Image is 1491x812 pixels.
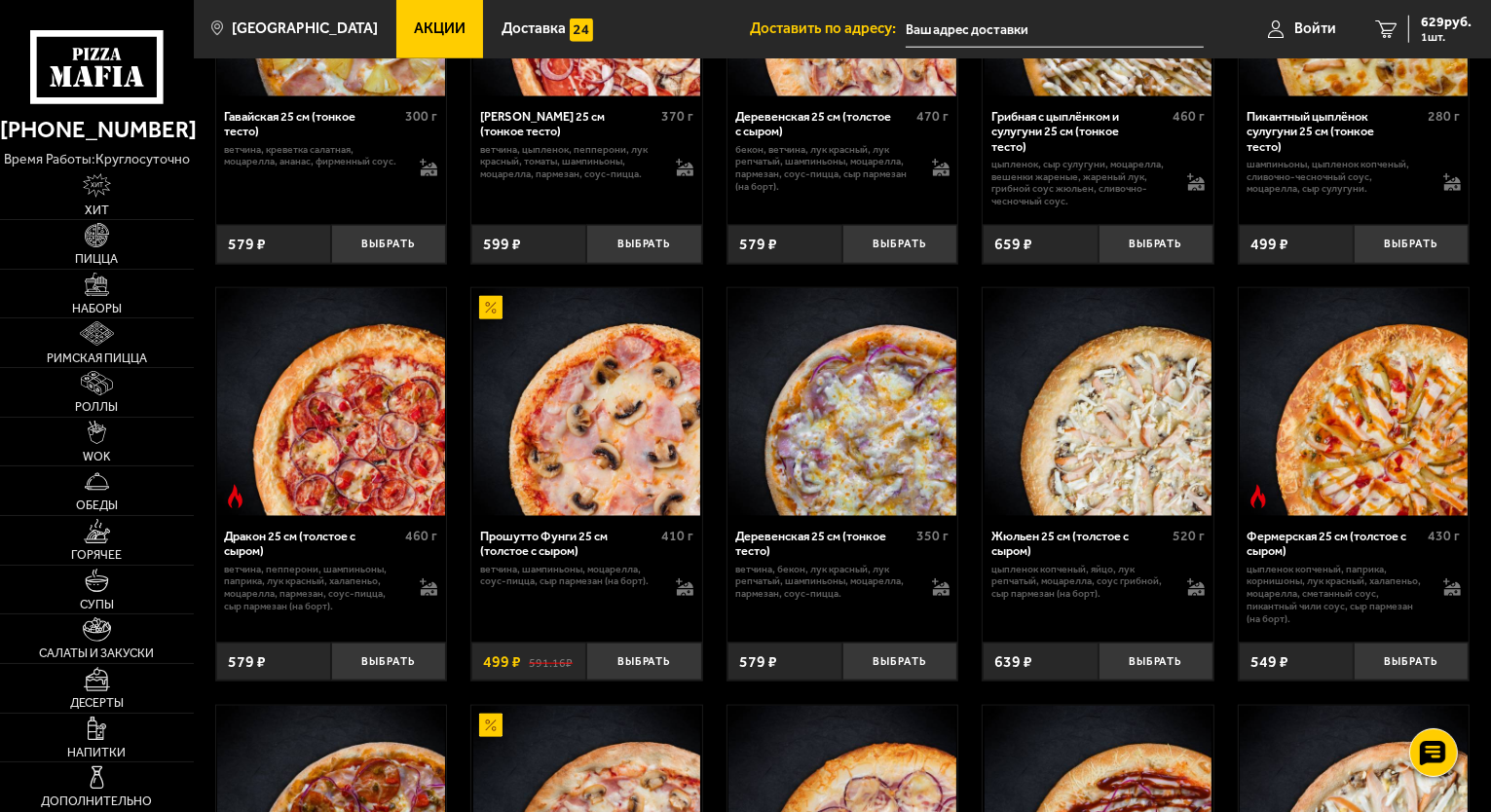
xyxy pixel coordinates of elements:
div: Деревенская 25 см (тонкое тесто) [735,529,912,559]
span: 300 г [405,108,437,125]
span: 629 руб. [1421,16,1472,29]
span: Роллы [76,401,119,414]
span: Доставить по адресу: [750,21,906,36]
span: Десерты [70,697,124,710]
span: Обеды [76,499,118,512]
span: 410 г [661,528,693,544]
span: 639 ₽ [994,652,1032,671]
span: 599 ₽ [483,235,521,253]
p: ветчина, креветка салатная, моцарелла, ананас, фирменный соус. [224,144,404,169]
div: Деревенская 25 см (толстое с сыром) [735,109,912,139]
s: 591.16 ₽ [529,654,573,670]
p: шампиньоны, цыпленок копченый, сливочно-чесночный соус, моцарелла, сыр сулугуни. [1247,159,1427,196]
button: Выбрать [842,225,957,263]
span: 579 ₽ [739,235,777,253]
p: ветчина, цыпленок, пепперони, лук красный, томаты, шампиньоны, моцарелла, пармезан, соус-пицца. [480,144,660,181]
a: Деревенская 25 см (тонкое тесто) [727,288,958,516]
p: цыпленок копченый, паприка, корнишоны, лук красный, халапеньо, моцарелла, сметанный соус, пикантн... [1247,564,1427,626]
button: Выбрать [331,225,446,263]
span: [GEOGRAPHIC_DATA] [232,21,378,36]
span: Супы [80,599,114,611]
input: Ваш адрес доставки [906,12,1204,48]
span: 350 г [917,528,950,544]
span: 579 ₽ [228,652,266,671]
div: Прошутто Фунги 25 см (толстое с сыром) [480,529,656,559]
span: Напитки [68,747,127,759]
span: 370 г [661,108,693,125]
span: Доставка [502,21,566,36]
span: 460 г [1173,108,1205,125]
span: 659 ₽ [994,235,1032,253]
button: Выбрать [842,643,957,681]
span: 579 ₽ [739,652,777,671]
a: Острое блюдоДракон 25 см (толстое с сыром) [216,288,447,516]
div: Фермерская 25 см (толстое с сыром) [1247,529,1423,559]
span: 1 шт. [1421,31,1472,43]
span: 280 г [1429,108,1461,125]
span: Акции [414,21,466,36]
span: 499 ₽ [1250,235,1288,253]
span: 579 ₽ [228,235,266,253]
p: бекон, ветчина, лук красный, лук репчатый, шампиньоны, моцарелла, пармезан, соус-пицца, сыр парме... [735,144,915,194]
p: цыпленок копченый, яйцо, лук репчатый, моцарелла, соус грибной, сыр пармезан (на борт). [991,564,1172,601]
button: Выбрать [586,225,701,263]
p: цыпленок, сыр сулугуни, моцарелла, вешенки жареные, жареный лук, грибной соус Жюльен, сливочно-че... [991,159,1172,208]
img: Акционный [479,714,503,737]
span: 430 г [1429,528,1461,544]
div: Жюльен 25 см (толстое с сыром) [991,529,1168,559]
span: 460 г [405,528,437,544]
div: Гавайская 25 см (тонкое тесто) [224,109,400,139]
img: Прошутто Фунги 25 см (толстое с сыром) [473,288,701,516]
span: Пицца [76,253,119,266]
p: ветчина, бекон, лук красный, лук репчатый, шампиньоны, моцарелла, пармезан, соус-пицца. [735,564,915,601]
button: Выбрать [1354,643,1469,681]
span: Дополнительно [42,795,153,808]
span: Наборы [72,303,122,315]
img: Острое блюдо [1247,485,1270,508]
p: ветчина, пепперони, шампиньоны, паприка, лук красный, халапеньо, моцарелла, пармезан, соус-пицца,... [224,564,404,613]
span: 549 ₽ [1250,652,1288,671]
div: Пикантный цыплёнок сулугуни 25 см (тонкое тесто) [1247,109,1423,154]
span: Горячее [72,549,123,562]
button: Выбрать [331,643,446,681]
span: WOK [83,451,111,463]
img: Жюльен 25 см (толстое с сыром) [985,288,1212,516]
a: Жюльен 25 см (толстое с сыром) [983,288,1213,516]
p: ветчина, шампиньоны, моцарелла, соус-пицца, сыр пармезан (на борт). [480,564,660,589]
img: Дракон 25 см (толстое с сыром) [217,288,445,516]
span: Войти [1294,21,1336,36]
div: Дракон 25 см (толстое с сыром) [224,529,400,559]
div: Грибная с цыплёнком и сулугуни 25 см (тонкое тесто) [991,109,1168,154]
button: Выбрать [586,643,701,681]
span: 470 г [917,108,950,125]
img: 15daf4d41897b9f0e9f617042186c801.svg [570,18,593,42]
span: Хит [85,204,109,217]
button: Выбрать [1354,225,1469,263]
img: Деревенская 25 см (тонкое тесто) [728,288,956,516]
img: Акционный [479,296,503,319]
img: Фермерская 25 см (толстое с сыром) [1240,288,1468,516]
a: АкционныйПрошутто Фунги 25 см (толстое с сыром) [471,288,702,516]
div: [PERSON_NAME] 25 см (тонкое тесто) [480,109,656,139]
button: Выбрать [1099,225,1213,263]
button: Выбрать [1099,643,1213,681]
span: 499 ₽ [483,652,521,671]
span: Салаты и закуски [40,647,155,660]
span: 520 г [1173,528,1205,544]
span: Римская пицца [47,352,147,365]
img: Острое блюдо [224,485,247,508]
a: Острое блюдоФермерская 25 см (толстое с сыром) [1239,288,1470,516]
